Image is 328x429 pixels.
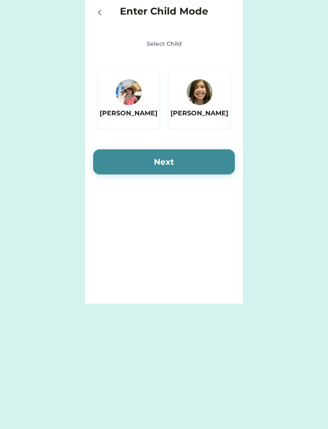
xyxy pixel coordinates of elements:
[100,108,158,118] h6: [PERSON_NAME]
[93,149,235,174] button: Next
[120,4,208,19] h4: Enter Child Mode
[170,108,228,118] h6: [PERSON_NAME]
[93,40,235,48] div: Select Child
[116,79,142,105] img: https%3A%2F%2F1dfc823d71cc564f25c7cc035732a2d8.cdn.bubble.io%2Ff1720720028371x427073903589168830%...
[187,79,213,105] img: https%3A%2F%2F1dfc823d71cc564f25c7cc035732a2d8.cdn.bubble.io%2Ff1720720278760x103705715727886900%...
